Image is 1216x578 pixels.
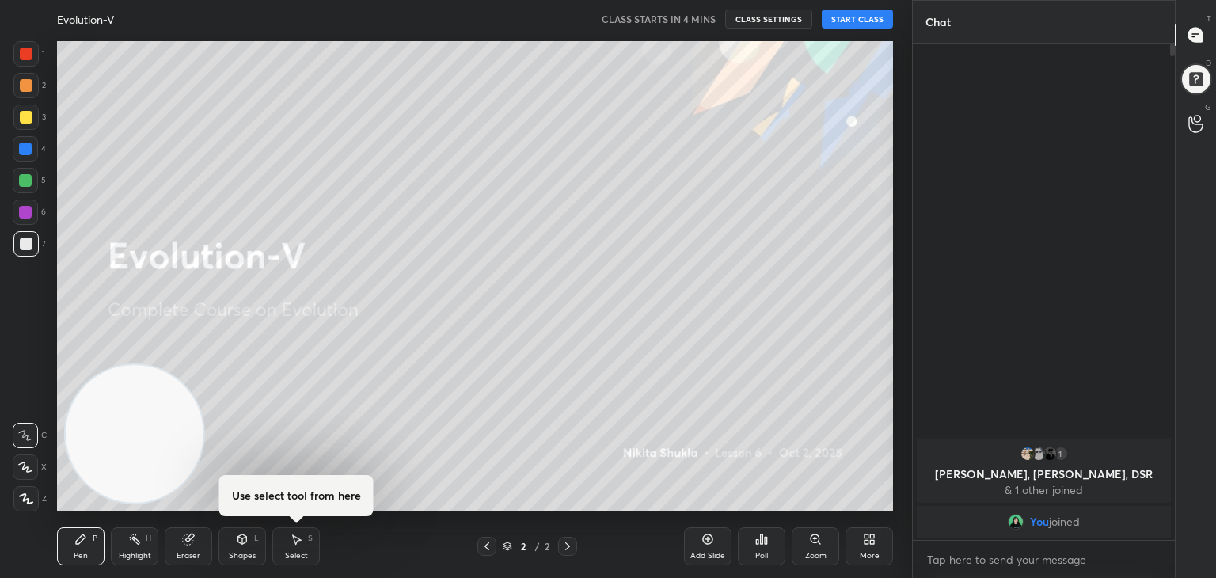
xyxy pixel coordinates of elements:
[254,534,259,542] div: L
[1053,446,1069,462] div: 1
[913,436,1175,541] div: grid
[232,488,361,504] h4: Use select tool from here
[1031,446,1047,462] img: 5e01c8ab15b44107a55e1d181ad5559b.jpg
[515,542,531,551] div: 2
[13,231,46,257] div: 7
[1049,515,1080,528] span: joined
[1206,57,1211,69] p: D
[534,542,539,551] div: /
[308,534,313,542] div: S
[93,534,97,542] div: P
[690,552,725,560] div: Add Slide
[13,454,47,480] div: X
[13,423,47,448] div: C
[822,10,893,29] button: START CLASS
[542,539,552,553] div: 2
[1042,446,1058,462] img: 14397f2209a74b83820b0245bfce1806.jpg
[1030,515,1049,528] span: You
[913,1,963,43] p: Chat
[926,468,1161,481] p: [PERSON_NAME], [PERSON_NAME], DSR
[1008,514,1024,530] img: 9a7fcd7d765c4f259b8b688c0b597ba8.jpg
[13,486,47,511] div: Z
[229,552,256,560] div: Shapes
[860,552,880,560] div: More
[1020,446,1035,462] img: 7e1bbe8cfdf7471ab98db3c7330b9762.jpg
[285,552,308,560] div: Select
[13,200,46,225] div: 6
[13,41,45,67] div: 1
[146,534,151,542] div: H
[13,136,46,162] div: 4
[1205,101,1211,113] p: G
[805,552,826,560] div: Zoom
[926,484,1161,496] p: & 1 other joined
[13,73,46,98] div: 2
[1206,13,1211,25] p: T
[602,12,716,26] h5: CLASS STARTS IN 4 MINS
[13,105,46,130] div: 3
[13,168,46,193] div: 5
[119,552,151,560] div: Highlight
[725,10,812,29] button: CLASS SETTINGS
[755,552,768,560] div: Poll
[57,12,114,27] h4: Evolution-V
[74,552,88,560] div: Pen
[177,552,200,560] div: Eraser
